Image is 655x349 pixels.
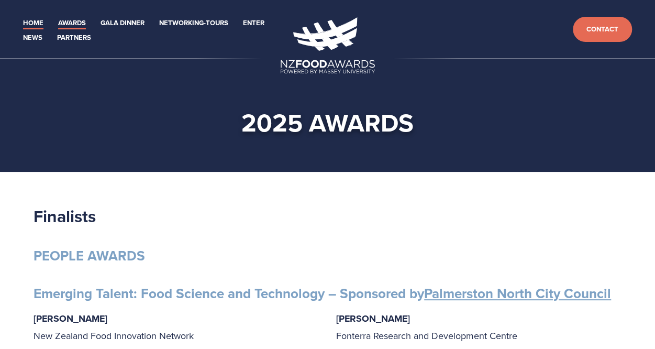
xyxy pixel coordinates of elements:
p: Fonterra Research and Development Centre [336,310,622,344]
a: News [23,32,42,44]
strong: [PERSON_NAME] [336,312,410,325]
a: Home [23,17,43,29]
a: Networking-Tours [159,17,228,29]
strong: [PERSON_NAME] [34,312,107,325]
a: Partners [57,32,91,44]
h1: 2025 awards [17,107,638,138]
strong: PEOPLE AWARDS [34,246,145,266]
a: Enter [243,17,264,29]
strong: Finalists [34,204,96,228]
a: Palmerston North City Council [424,283,611,303]
a: Gala Dinner [101,17,145,29]
a: Contact [573,17,632,42]
p: New Zealand Food Innovation Network [34,310,319,344]
strong: Emerging Talent: Food Science and Technology – Sponsored by [34,283,611,303]
a: Awards [58,17,86,29]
